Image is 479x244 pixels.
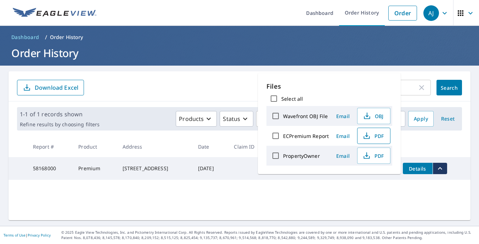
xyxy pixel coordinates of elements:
span: Search [442,84,456,91]
button: Apply [408,111,434,127]
li: / [45,33,47,41]
button: Download Excel [17,80,84,95]
label: PropertyOwner [283,152,320,159]
a: Dashboard [9,32,42,43]
span: Email [334,133,351,139]
span: Email [334,152,351,159]
td: [DATE] [192,157,229,180]
button: Orgs [256,111,296,127]
p: Refine results by choosing filters [20,121,100,128]
th: Address [117,136,192,157]
span: PDF [362,151,384,160]
td: Premium [73,157,117,180]
a: Order [388,6,417,21]
label: Wavefront OBJ File [283,113,328,120]
th: Product [73,136,117,157]
button: filesDropdownBtn-58168000 [433,163,447,174]
button: Email [332,150,354,161]
div: AJ [423,5,439,21]
span: Apply [414,115,428,123]
td: 58168000 [27,157,73,180]
label: Select all [281,95,303,102]
button: Status [220,111,253,127]
button: Search [436,80,462,95]
button: OBJ [357,108,390,124]
span: PDF [362,132,384,140]
img: EV Logo [13,8,96,18]
h1: Order History [9,46,470,60]
button: detailsBtn-58168000 [403,163,433,174]
button: Products [176,111,217,127]
nav: breadcrumb [9,32,470,43]
span: OBJ [362,112,384,120]
button: PDF [357,148,390,164]
span: Email [334,113,351,120]
span: Details [407,165,428,172]
p: Order History [50,34,83,41]
p: Files [266,82,392,91]
button: Email [332,131,354,142]
span: Reset [439,115,456,123]
th: Report # [27,136,73,157]
th: Date [192,136,229,157]
p: © 2025 Eagle View Technologies, Inc. and Pictometry International Corp. All Rights Reserved. Repo... [61,230,475,240]
span: Dashboard [11,34,39,41]
p: Status [223,115,240,123]
a: Privacy Policy [28,233,51,238]
p: Products [179,115,204,123]
th: Claim ID [228,136,270,157]
div: [STREET_ADDRESS] [123,165,187,172]
button: Reset [436,111,459,127]
button: PDF [357,128,390,144]
a: Terms of Use [4,233,26,238]
label: ECPremium Report [283,133,329,139]
p: Download Excel [35,84,78,91]
p: 1-1 of 1 records shown [20,110,100,118]
button: Email [332,111,354,122]
p: | [4,233,51,237]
